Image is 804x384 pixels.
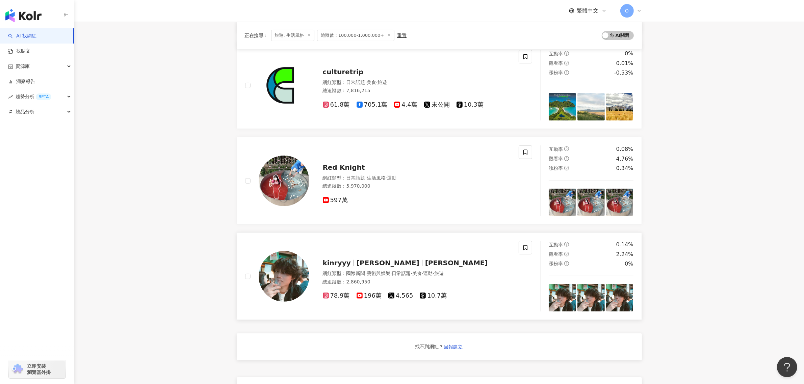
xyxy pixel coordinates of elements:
[777,357,797,377] iframe: Help Scout Beacon - Open
[625,7,629,15] span: O
[549,284,576,311] img: post-image
[564,146,569,151] span: question-circle
[323,183,511,190] div: 總追蹤數 ： 5,970,000
[411,271,412,276] span: ·
[357,101,388,108] span: 705.1萬
[549,70,563,75] span: 漲粉率
[346,80,365,85] span: 日常話題
[245,33,268,38] span: 正在搜尋 ：
[8,78,35,85] a: 洞察報告
[606,93,633,120] img: post-image
[549,189,576,216] img: post-image
[616,251,633,258] div: 2.24%
[237,42,642,129] a: KOL Avatarculturetrip網紅類型：日常話題·美食·旅遊總追蹤數：7,816,21561.8萬705.1萬4.4萬未公開10.3萬互動率question-circle0%觀看率q...
[365,271,367,276] span: ·
[237,137,642,224] a: KOL AvatarRed Knight網紅類型：日常話題·生活風格·運動總追蹤數：5,970,000597萬互動率question-circle0.08%觀看率question-circle4...
[323,68,364,76] span: culturetrip
[549,261,563,266] span: 漲粉率
[365,175,367,181] span: ·
[367,80,376,85] span: 美食
[367,271,390,276] span: 藝術與娛樂
[616,241,633,248] div: 0.14%
[549,51,563,56] span: 互動率
[577,7,599,15] span: 繁體中文
[415,344,444,350] div: 找不到網紅？
[271,30,314,41] span: 旅遊, 生活風格
[323,279,511,285] div: 總追蹤數 ： 2,860,950
[323,259,351,267] span: kinryyy
[346,175,365,181] span: 日常話題
[606,189,633,216] img: post-image
[323,197,348,204] span: 597萬
[616,60,633,67] div: 0.01%
[549,251,563,257] span: 觀看率
[412,271,422,276] span: 美食
[564,261,569,266] span: question-circle
[422,271,423,276] span: ·
[387,175,396,181] span: 運動
[259,156,309,206] img: KOL Avatar
[365,80,367,85] span: ·
[237,232,642,320] a: KOL Avatarkinryyy[PERSON_NAME][PERSON_NAME]網紅類型：國際新聞·藝術與娛樂·日常話題·美食·運動·旅遊總追蹤數：2,860,95078.9萬196萬4,...
[444,341,463,352] button: 回報建立
[317,30,395,41] span: 追蹤數：100,000-1,000,000+
[27,363,51,375] span: 立即安裝 瀏覽器外掛
[444,344,463,350] span: 回報建立
[625,260,633,268] div: 0%
[425,259,488,267] span: [PERSON_NAME]
[11,364,24,375] img: chrome extension
[16,104,34,119] span: 競品分析
[323,175,511,182] div: 網紅類型 ：
[549,93,576,120] img: post-image
[8,94,13,99] span: rise
[386,175,387,181] span: ·
[397,33,407,38] div: 重置
[577,189,605,216] img: post-image
[564,51,569,56] span: question-circle
[616,145,633,153] div: 0.08%
[323,270,511,277] div: 網紅類型 ：
[390,271,392,276] span: ·
[8,48,30,55] a: 找貼文
[378,80,387,85] span: 旅遊
[367,175,386,181] span: 生活風格
[423,271,433,276] span: 運動
[564,70,569,75] span: question-circle
[16,59,30,74] span: 資源庫
[323,163,365,171] span: Red Knight
[259,60,309,111] img: KOL Avatar
[424,101,450,108] span: 未公開
[614,69,633,77] div: -0.53%
[388,292,413,299] span: 4,565
[577,93,605,120] img: post-image
[625,50,633,57] div: 0%
[434,271,444,276] span: 旅遊
[549,60,563,66] span: 觀看率
[420,292,447,299] span: 10.7萬
[259,251,309,302] img: KOL Avatar
[323,292,350,299] span: 78.9萬
[323,101,350,108] span: 61.8萬
[357,259,419,267] span: [PERSON_NAME]
[577,284,605,311] img: post-image
[357,292,382,299] span: 196萬
[564,242,569,247] span: question-circle
[616,165,633,172] div: 0.34%
[433,271,434,276] span: ·
[9,360,66,378] a: chrome extension立即安裝 瀏覽器外掛
[564,156,569,161] span: question-circle
[549,242,563,247] span: 互動率
[549,146,563,152] span: 互動率
[36,93,51,100] div: BETA
[564,61,569,65] span: question-circle
[392,271,411,276] span: 日常話題
[323,79,511,86] div: 網紅類型 ：
[16,89,51,104] span: 趨勢分析
[616,155,633,163] div: 4.76%
[564,166,569,170] span: question-circle
[549,165,563,171] span: 漲粉率
[8,33,36,39] a: searchAI 找網紅
[457,101,484,108] span: 10.3萬
[606,284,633,311] img: post-image
[564,252,569,256] span: question-circle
